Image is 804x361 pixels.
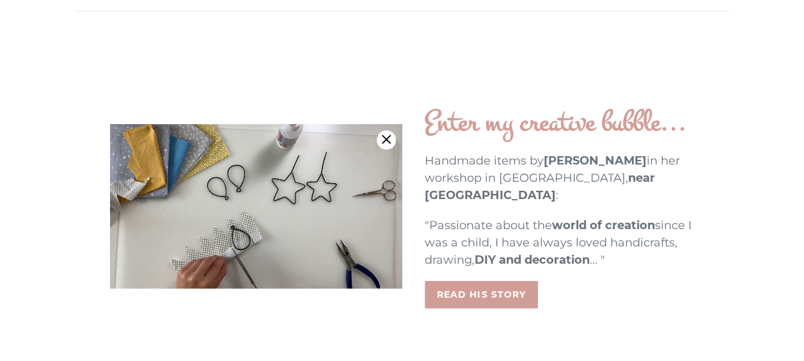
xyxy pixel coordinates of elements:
[110,124,402,289] iframe: Making of mobile nuage Gabriel
[425,104,695,141] h2: Enter my creative bubble...
[425,152,695,204] p: Handmade items by in her workshop in [GEOGRAPHIC_DATA], :
[552,218,655,232] strong: world of creation
[475,253,590,267] strong: DIY and decoration
[425,281,539,309] a: Read his story
[425,171,655,202] strong: near [GEOGRAPHIC_DATA]
[544,154,647,168] strong: [PERSON_NAME]
[425,217,695,269] p: "Passionate about the since I was a child, I have always loved handicrafts, drawing, ... "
